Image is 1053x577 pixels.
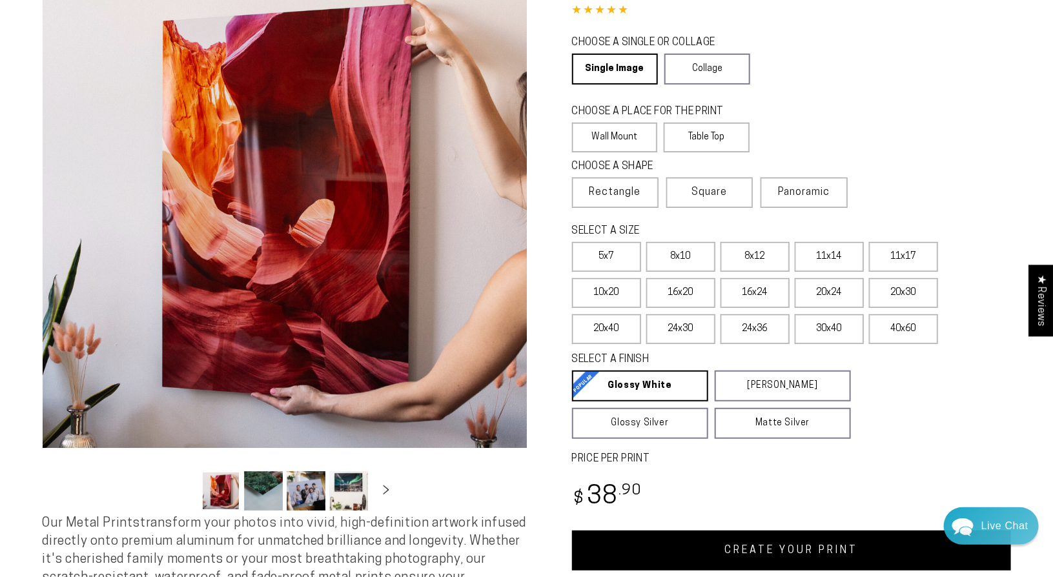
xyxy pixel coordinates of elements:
[664,123,750,152] label: Table Top
[795,242,864,272] label: 11x14
[646,242,715,272] label: 8x10
[572,370,708,401] a: Glossy White
[589,185,641,200] span: Rectangle
[981,507,1028,545] div: Contact Us Directly
[572,278,641,308] label: 10x20
[572,314,641,344] label: 20x40
[329,471,368,511] button: Load image 4 in gallery view
[944,507,1039,545] div: Chat widget toggle
[646,278,715,308] label: 16x20
[572,224,830,239] legend: SELECT A SIZE
[572,485,642,510] bdi: 38
[287,471,325,511] button: Load image 3 in gallery view
[869,314,938,344] label: 40x60
[372,476,400,505] button: Slide right
[572,452,1011,467] label: PRICE PER PRINT
[572,35,739,50] legend: CHOOSE A SINGLE OR COLLAGE
[869,242,938,272] label: 11x17
[169,476,198,505] button: Slide left
[869,278,938,308] label: 20x30
[721,278,790,308] label: 16x24
[572,105,738,119] legend: CHOOSE A PLACE FOR THE PRINT
[619,483,642,498] sup: .90
[572,54,658,85] a: Single Image
[572,408,708,439] a: Glossy Silver
[572,159,740,174] legend: CHOOSE A SHAPE
[795,278,864,308] label: 20x24
[572,531,1011,571] a: CREATE YOUR PRINT
[721,242,790,272] label: 8x12
[715,370,851,401] a: [PERSON_NAME]
[715,408,851,439] a: Matte Silver
[572,123,658,152] label: Wall Mount
[779,187,830,197] span: Panoramic
[572,352,820,367] legend: SELECT A FINISH
[572,2,1011,21] div: 4.85 out of 5.0 stars
[646,314,715,344] label: 24x30
[572,242,641,272] label: 5x7
[1028,265,1053,336] div: Click to open Judge.me floating reviews tab
[795,314,864,344] label: 30x40
[692,185,728,200] span: Square
[201,471,240,511] button: Load image 1 in gallery view
[574,491,585,508] span: $
[721,314,790,344] label: 24x36
[664,54,750,85] a: Collage
[244,471,283,511] button: Load image 2 in gallery view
